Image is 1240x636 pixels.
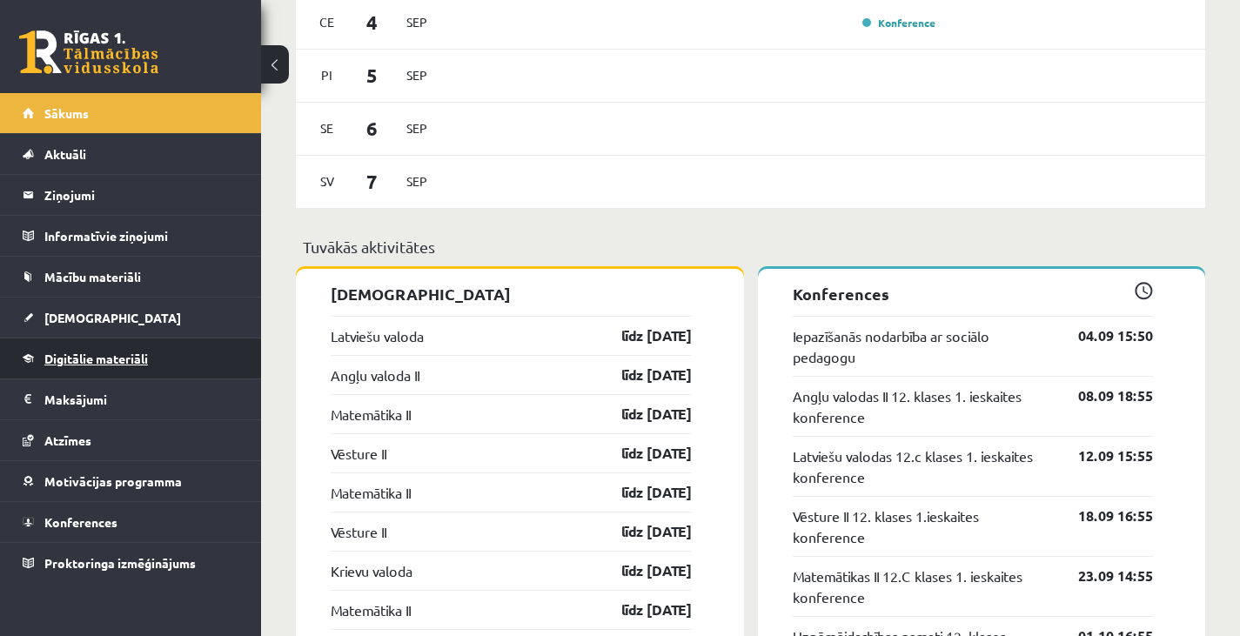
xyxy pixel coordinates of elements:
[23,175,239,215] a: Ziņojumi
[793,445,1053,487] a: Latviešu valodas 12.c klases 1. ieskaites konference
[23,257,239,297] a: Mācību materiāli
[793,385,1053,427] a: Angļu valodas II 12. klases 1. ieskaites konference
[23,134,239,174] a: Aktuāli
[23,338,239,378] a: Digitālie materiāli
[399,168,435,195] span: Sep
[309,62,345,89] span: Pi
[345,61,399,90] span: 5
[19,30,158,74] a: Rīgas 1. Tālmācības vidusskola
[44,473,182,489] span: Motivācijas programma
[591,404,692,425] a: līdz [DATE]
[331,482,411,503] a: Matemātika II
[345,167,399,196] span: 7
[23,379,239,419] a: Maksājumi
[1052,385,1153,406] a: 08.09 18:55
[591,443,692,464] a: līdz [DATE]
[331,404,411,425] a: Matemātika II
[44,432,91,448] span: Atzīmes
[1052,445,1153,466] a: 12.09 15:55
[331,521,386,542] a: Vēsture II
[793,325,1053,367] a: Iepazīšanās nodarbība ar sociālo pedagogu
[309,168,345,195] span: Sv
[331,325,424,346] a: Latviešu valoda
[44,555,196,571] span: Proktoringa izmēģinājums
[793,282,1154,305] p: Konferences
[44,379,239,419] legend: Maksājumi
[23,502,239,542] a: Konferences
[23,543,239,583] a: Proktoringa izmēģinājums
[345,8,399,37] span: 4
[44,216,239,256] legend: Informatīvie ziņojumi
[591,521,692,542] a: līdz [DATE]
[23,93,239,133] a: Sākums
[1052,566,1153,586] a: 23.09 14:55
[309,115,345,142] span: Se
[399,115,435,142] span: Sep
[44,175,239,215] legend: Ziņojumi
[399,9,435,36] span: Sep
[331,599,411,620] a: Matemātika II
[591,599,692,620] a: līdz [DATE]
[1052,325,1153,346] a: 04.09 15:50
[44,269,141,285] span: Mācību materiāli
[1052,505,1153,526] a: 18.09 16:55
[44,146,86,162] span: Aktuāli
[331,282,692,305] p: [DEMOGRAPHIC_DATA]
[309,9,345,36] span: Ce
[591,325,692,346] a: līdz [DATE]
[44,514,117,530] span: Konferences
[331,443,386,464] a: Vēsture II
[331,365,419,385] a: Angļu valoda II
[793,566,1053,607] a: Matemātikas II 12.C klases 1. ieskaites konference
[23,461,239,501] a: Motivācijas programma
[591,365,692,385] a: līdz [DATE]
[23,216,239,256] a: Informatīvie ziņojumi
[44,105,89,121] span: Sākums
[399,62,435,89] span: Sep
[303,235,1198,258] p: Tuvākās aktivitātes
[331,560,412,581] a: Krievu valoda
[44,310,181,325] span: [DEMOGRAPHIC_DATA]
[591,482,692,503] a: līdz [DATE]
[44,351,148,366] span: Digitālie materiāli
[23,298,239,338] a: [DEMOGRAPHIC_DATA]
[23,420,239,460] a: Atzīmes
[345,114,399,143] span: 6
[591,560,692,581] a: līdz [DATE]
[862,16,935,30] a: Konference
[793,505,1053,547] a: Vēsture II 12. klases 1.ieskaites konference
